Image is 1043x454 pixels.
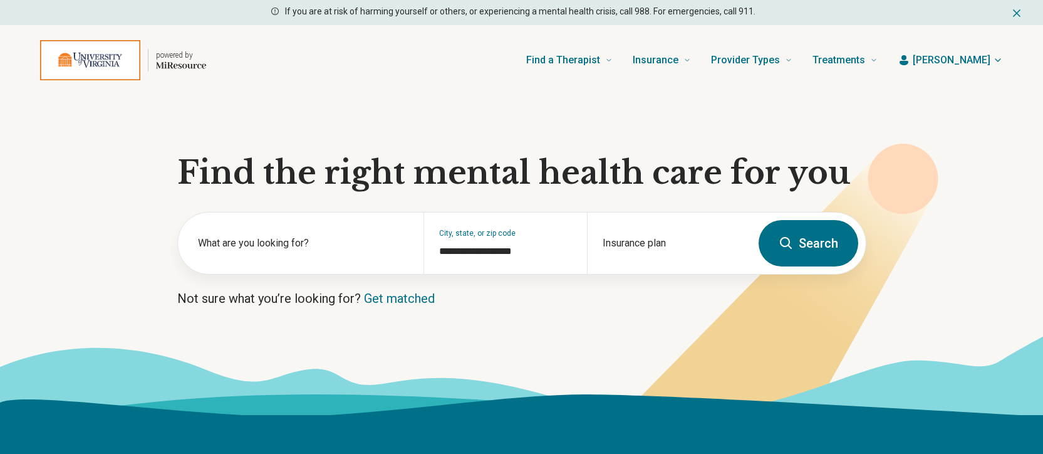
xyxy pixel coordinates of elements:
[1010,5,1023,20] button: Dismiss
[40,40,206,80] a: Home page
[156,50,206,60] p: powered by
[177,290,866,307] p: Not sure what you’re looking for?
[812,35,878,85] a: Treatments
[759,220,858,267] button: Search
[526,51,600,69] span: Find a Therapist
[364,291,435,306] a: Get matched
[633,51,678,69] span: Insurance
[177,154,866,192] h1: Find the right mental health care for you
[633,35,691,85] a: Insurance
[711,51,780,69] span: Provider Types
[812,51,865,69] span: Treatments
[913,53,990,68] span: [PERSON_NAME]
[898,53,1003,68] button: [PERSON_NAME]
[198,236,408,251] label: What are you looking for?
[711,35,792,85] a: Provider Types
[526,35,613,85] a: Find a Therapist
[285,5,755,18] p: If you are at risk of harming yourself or others, or experiencing a mental health crisis, call 98...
